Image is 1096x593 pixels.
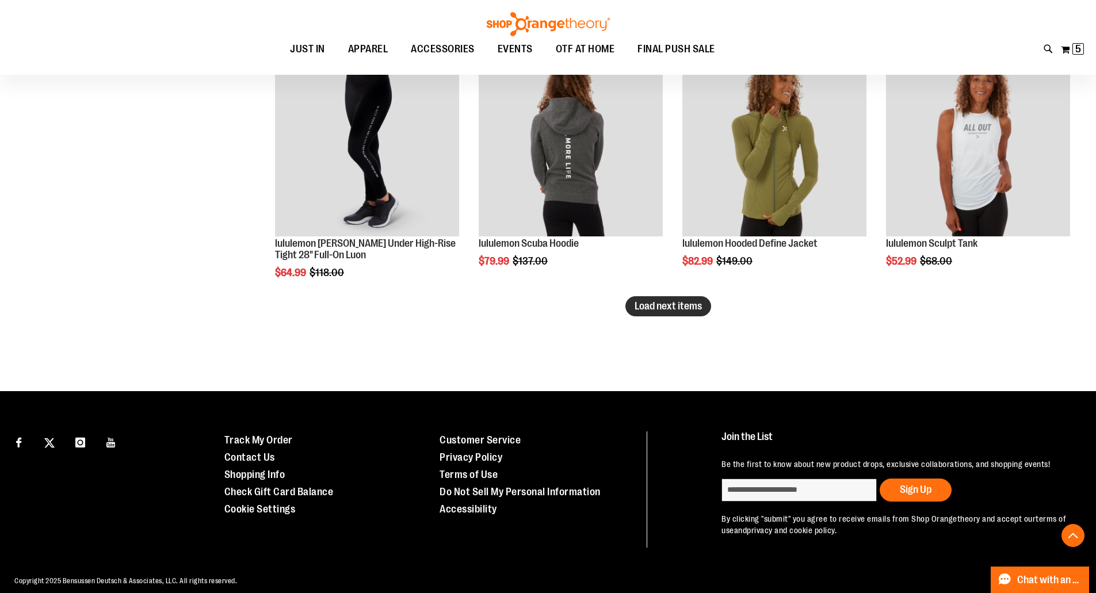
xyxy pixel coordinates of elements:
input: enter email [721,479,877,502]
a: Track My Order [224,434,293,446]
a: lululemon Sculpt Tank [886,238,977,249]
span: $118.00 [310,267,346,278]
a: Product image for lululemon Scuba HoodieSALE [479,52,663,238]
span: APPAREL [348,36,388,62]
img: Product image for lululemon Hooded Define Jacket [682,52,866,236]
h4: Join the List [721,431,1070,453]
a: EVENTS [486,36,544,63]
a: Check Gift Card Balance [224,486,334,498]
span: $137.00 [513,255,549,267]
span: ACCESSORIES [411,36,475,62]
span: Copyright 2025 Bensussen Deutsch & Associates, LLC. All rights reserved. [14,577,237,585]
button: Back To Top [1061,524,1084,547]
a: Accessibility [440,503,497,515]
a: OTF AT HOME [544,36,627,63]
span: Chat with an Expert [1017,575,1082,586]
div: product [677,47,872,296]
a: lululemon Hooded Define Jacket [682,238,818,249]
img: Product image for lululemon Sculpt Tank [886,52,1070,236]
button: Load next items [625,296,711,316]
span: 5 [1075,43,1081,55]
a: Visit our Youtube page [101,431,121,452]
p: Be the first to know about new product drops, exclusive collaborations, and shopping events! [721,458,1070,470]
span: $79.99 [479,255,511,267]
div: product [473,47,669,296]
img: Shop Orangetheory [485,12,612,36]
div: product [880,47,1076,296]
button: Chat with an Expert [991,567,1090,593]
span: $82.99 [682,255,715,267]
a: Privacy Policy [440,452,502,463]
a: APPAREL [337,36,400,62]
a: Visit our Facebook page [9,431,29,452]
span: FINAL PUSH SALE [637,36,715,62]
a: ACCESSORIES [399,36,486,63]
a: Product image for lululemon Sculpt TankSALE [886,52,1070,238]
a: Product image for lululemon Wunder Under High-Rise Tight 28" Full-On Luon [275,52,459,238]
img: Product image for lululemon Scuba Hoodie [479,52,663,236]
a: FINAL PUSH SALE [626,36,727,63]
a: Terms of Use [440,469,498,480]
a: Shopping Info [224,469,285,480]
p: By clicking "submit" you agree to receive emails from Shop Orangetheory and accept our and [721,513,1070,536]
span: Load next items [635,300,702,312]
span: $149.00 [716,255,754,267]
span: EVENTS [498,36,533,62]
a: Contact Us [224,452,275,463]
a: Visit our X page [40,431,60,452]
a: privacy and cookie policy. [747,526,837,535]
span: OTF AT HOME [556,36,615,62]
a: Product image for lululemon Hooded Define Jacket [682,52,866,238]
span: Sign Up [900,484,931,495]
a: Do Not Sell My Personal Information [440,486,601,498]
span: JUST IN [290,36,325,62]
a: terms of use [721,514,1066,535]
span: $64.99 [275,267,308,278]
img: Twitter [44,438,55,448]
a: Visit our Instagram page [70,431,90,452]
button: Sign Up [880,479,952,502]
div: product [269,47,465,307]
a: Customer Service [440,434,521,446]
a: Cookie Settings [224,503,296,515]
img: Product image for lululemon Wunder Under High-Rise Tight 28" Full-On Luon [275,52,459,236]
span: $68.00 [920,255,954,267]
a: lululemon [PERSON_NAME] Under High-Rise Tight 28" Full-On Luon [275,238,456,261]
a: lululemon Scuba Hoodie [479,238,579,249]
span: $52.99 [886,255,918,267]
a: JUST IN [278,36,337,63]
